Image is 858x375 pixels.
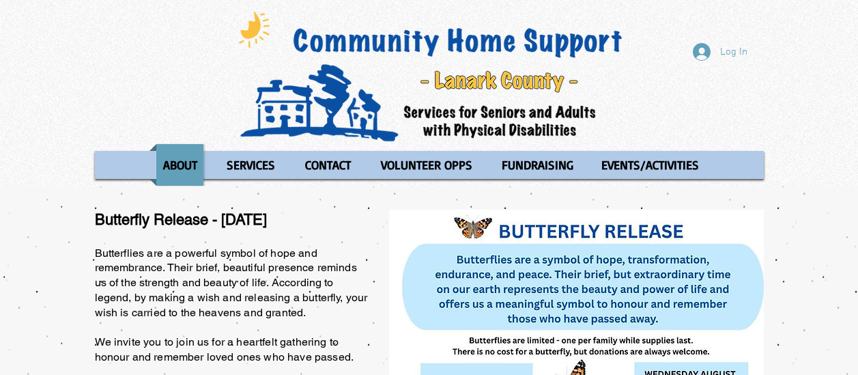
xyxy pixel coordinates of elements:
[375,144,478,186] p: VOLUNTEER OPPS
[291,144,364,186] a: CONTACT
[157,144,203,186] p: ABOUT
[368,144,485,186] a: VOLUNTEER OPPS
[95,144,764,186] nav: Site
[95,211,267,228] span: Butterfly Release - [DATE]
[715,45,752,59] span: Log In
[299,144,357,186] p: CONTACT
[214,144,288,186] a: SERVICES
[683,39,757,65] button: Log In
[496,144,580,186] p: FUNDRAISING
[489,144,585,186] a: FUNDRAISING
[149,144,210,186] a: ABOUT
[220,144,281,186] p: SERVICES
[588,144,712,186] a: EVENTS/ACTIVITIES
[595,144,705,186] p: EVENTS/ACTIVITIES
